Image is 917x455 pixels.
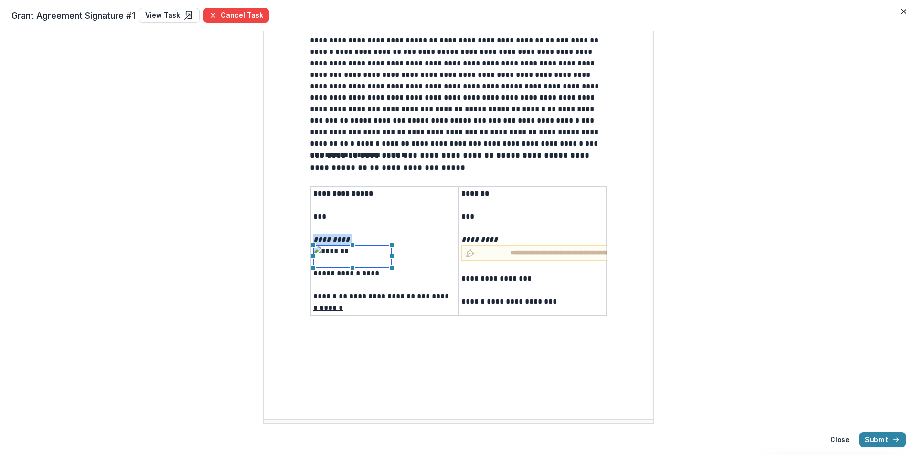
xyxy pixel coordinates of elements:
button: Submit [859,432,906,447]
a: View Task [139,8,200,23]
button: Close [896,4,911,19]
span: Grant Agreement Signature #1 [11,9,135,22]
button: Close [824,432,855,447]
button: Cancel Task [203,8,269,23]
